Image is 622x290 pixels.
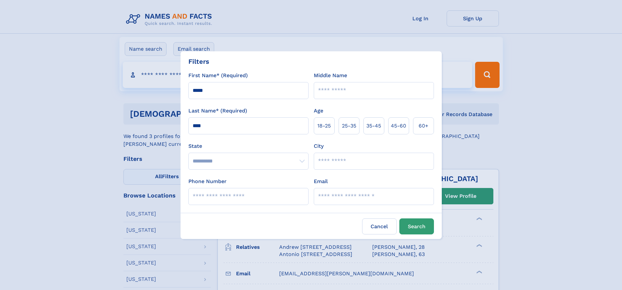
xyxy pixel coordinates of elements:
span: 25‑35 [342,122,356,130]
span: 45‑60 [391,122,406,130]
label: State [188,142,309,150]
span: 35‑45 [366,122,381,130]
label: Age [314,107,323,115]
span: 18‑25 [317,122,331,130]
div: Filters [188,57,209,66]
label: City [314,142,324,150]
label: Email [314,178,328,185]
label: Middle Name [314,72,347,79]
label: Cancel [362,218,397,234]
button: Search [399,218,434,234]
label: Last Name* (Required) [188,107,247,115]
label: First Name* (Required) [188,72,248,79]
span: 60+ [419,122,428,130]
label: Phone Number [188,178,227,185]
